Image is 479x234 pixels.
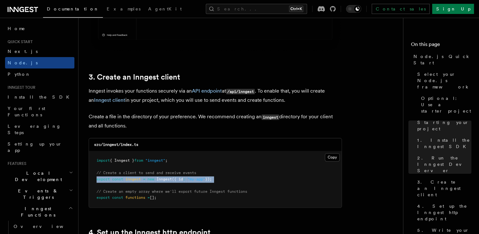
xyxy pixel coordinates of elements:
[150,195,156,200] span: [];
[432,4,474,14] a: Sign Up
[125,177,141,181] span: inngest
[411,41,471,51] h4: On this page
[8,141,62,153] span: Setting up your app
[415,152,471,176] a: 2. Run the Inngest Dev Server
[411,51,471,68] a: Node.js Quick Start
[97,158,110,163] span: import
[145,158,165,163] span: "inngest"
[417,71,471,90] span: Select your Node.js framework
[183,177,185,181] span: :
[156,177,172,181] span: Inngest
[89,112,342,130] p: Create a file in the directory of your preference. We recommend creating an directory for your cl...
[415,176,471,200] a: 3. Create an Inngest client
[417,179,471,198] span: 3. Create an Inngest client
[372,4,430,14] a: Contact sales
[415,134,471,152] a: 1. Install the Inngest SDK
[43,2,103,18] a: Documentation
[172,177,183,181] span: ({ id
[8,49,38,54] span: Next.js
[5,138,74,156] a: Setting up your app
[8,25,25,32] span: Home
[5,205,68,218] span: Inngest Functions
[5,46,74,57] a: Next.js
[107,6,141,11] span: Examples
[226,89,255,94] code: /api/inngest
[148,177,154,181] span: new
[14,224,79,229] span: Overview
[8,106,45,117] span: Your first Functions
[415,200,471,224] a: 4. Set up the Inngest http endpoint
[8,124,61,135] span: Leveraging Steps
[5,39,33,44] span: Quick start
[206,4,307,14] button: Search...Ctrl+K
[5,57,74,68] a: Node.js
[94,97,125,103] a: Inngest client
[205,177,212,181] span: });
[187,177,205,181] span: "my-app"
[8,94,73,100] span: Install the SDK
[192,88,222,94] a: API endpoint
[262,114,279,120] code: inngest
[148,195,150,200] span: =
[112,177,123,181] span: const
[417,203,471,222] span: 4. Set up the Inngest http endpoint
[417,137,471,150] span: 1. Install the Inngest SDK
[419,93,471,117] a: Optional: Use a starter project
[5,161,26,166] span: Features
[134,158,143,163] span: from
[415,117,471,134] a: Starting your project
[89,87,342,105] p: Inngest invokes your functions securely via an at . To enable that, you will create an in your pr...
[417,155,471,174] span: 2. Run the Inngest Dev Server
[97,171,196,175] span: // Create a client to send and receive events
[5,203,74,221] button: Inngest Functions
[5,185,74,203] button: Events & Triggers
[103,2,144,17] a: Examples
[415,68,471,93] a: Select your Node.js framework
[5,91,74,103] a: Install the SDK
[5,120,74,138] a: Leveraging Steps
[289,6,303,12] kbd: Ctrl+K
[5,23,74,34] a: Home
[143,177,145,181] span: =
[112,195,123,200] span: const
[11,221,74,232] a: Overview
[110,158,134,163] span: { Inngest }
[144,2,186,17] a: AgentKit
[5,68,74,80] a: Python
[8,60,38,65] span: Node.js
[148,6,182,11] span: AgentKit
[97,195,110,200] span: export
[325,153,340,161] button: Copy
[125,195,145,200] span: functions
[97,189,247,194] span: // Create an empty array where we'll export future Inngest functions
[5,170,69,183] span: Local Development
[165,158,167,163] span: ;
[8,72,31,77] span: Python
[5,85,35,90] span: Inngest tour
[5,103,74,120] a: Your first Functions
[413,53,471,66] span: Node.js Quick Start
[346,5,361,13] button: Toggle dark mode
[89,73,180,81] a: 3. Create an Inngest client
[417,119,471,132] span: Starting your project
[94,142,138,147] code: src/inngest/index.ts
[47,6,99,11] span: Documentation
[5,188,69,200] span: Events & Triggers
[421,95,471,114] span: Optional: Use a starter project
[97,177,110,181] span: export
[5,167,74,185] button: Local Development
